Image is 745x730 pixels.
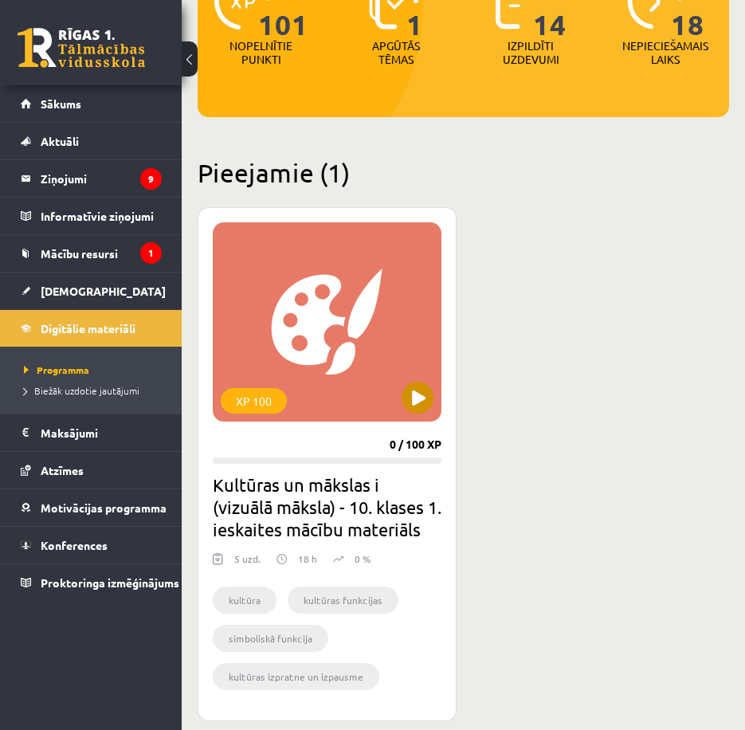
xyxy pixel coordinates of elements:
a: Rīgas 1. Tālmācības vidusskola [18,28,145,68]
a: [DEMOGRAPHIC_DATA] [21,273,162,309]
a: Programma [24,363,166,377]
p: 18 h [298,551,317,566]
a: Ziņojumi9 [21,160,162,197]
a: Atzīmes [21,452,162,489]
span: Proktoringa izmēģinājums [41,575,179,590]
li: simboliskā funkcija [213,625,328,652]
h2: Pieejamie (1) [198,157,729,188]
li: kultūra [213,587,276,614]
a: Aktuāli [21,123,162,159]
a: Maksājumi [21,414,162,451]
span: Digitālie materiāli [41,321,135,336]
li: kultūras izpratne un izpausme [213,663,379,690]
div: 5 uzd. [234,551,261,575]
span: Konferences [41,538,108,552]
span: Mācību resursi [41,246,118,261]
i: 1 [140,242,162,264]
p: 0 % [355,551,371,566]
span: Aktuāli [41,134,79,148]
div: XP 100 [221,388,287,414]
span: [DEMOGRAPHIC_DATA] [41,284,166,298]
a: Sākums [21,85,162,122]
legend: Ziņojumi [41,160,162,197]
span: Atzīmes [41,463,84,477]
p: Apgūtās tēmas [365,39,427,66]
a: Biežāk uzdotie jautājumi [24,383,166,398]
span: Motivācijas programma [41,500,167,515]
a: Motivācijas programma [21,489,162,526]
li: kultūras funkcijas [288,587,398,614]
a: Informatīvie ziņojumi1 [21,198,162,234]
h2: Kultūras un mākslas i (vizuālā māksla) - 10. klases 1. ieskaites mācību materiāls [213,473,441,540]
p: Nopelnītie punkti [229,39,292,66]
p: Nepieciešamais laiks [622,39,708,66]
i: 9 [140,168,162,190]
span: Sākums [41,96,81,111]
span: Programma [24,363,89,376]
span: Biežāk uzdotie jautājumi [24,384,139,397]
legend: Maksājumi [41,414,162,451]
legend: Informatīvie ziņojumi [41,198,162,234]
a: Mācību resursi [21,235,162,272]
p: Izpildīti uzdevumi [500,39,562,66]
a: Konferences [21,527,162,563]
a: Digitālie materiāli [21,310,162,347]
a: Proktoringa izmēģinājums [21,564,162,601]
